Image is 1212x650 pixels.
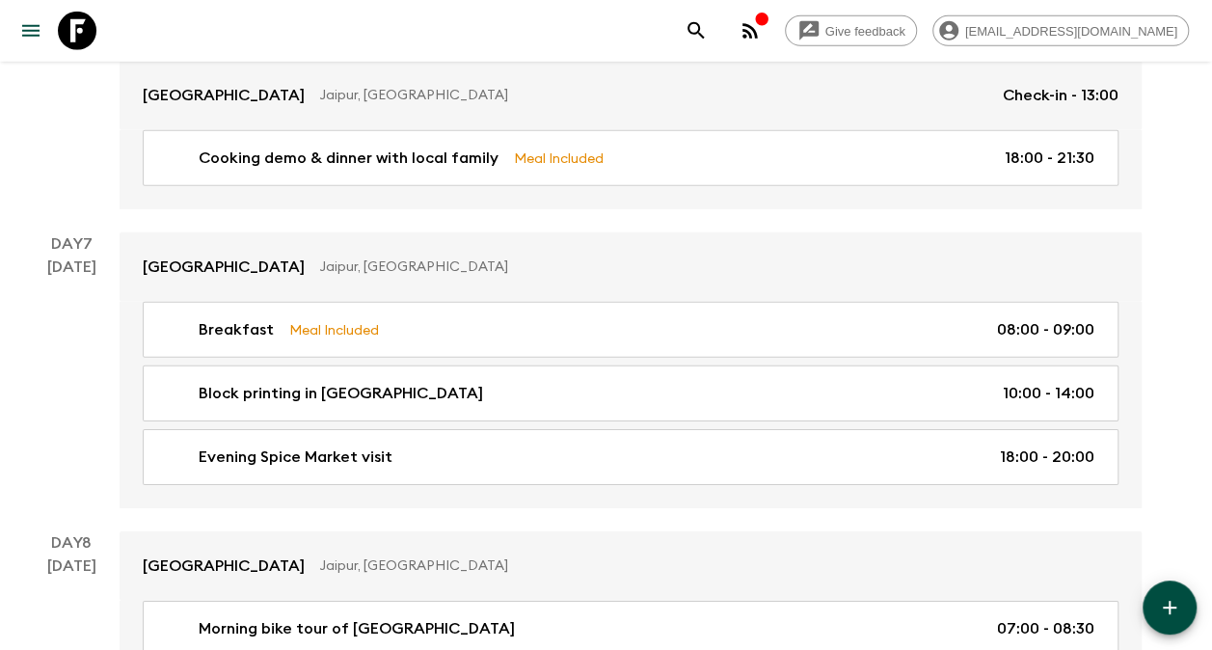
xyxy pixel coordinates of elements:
[955,24,1188,39] span: [EMAIL_ADDRESS][DOMAIN_NAME]
[1003,84,1118,107] p: Check-in - 13:00
[143,256,305,279] p: [GEOGRAPHIC_DATA]
[289,319,379,340] p: Meal Included
[47,256,96,508] div: [DATE]
[997,318,1094,341] p: 08:00 - 09:00
[815,24,916,39] span: Give feedback
[1003,382,1094,405] p: 10:00 - 14:00
[514,148,604,169] p: Meal Included
[320,86,987,105] p: Jaipur, [GEOGRAPHIC_DATA]
[199,318,274,341] p: Breakfast
[320,257,1103,277] p: Jaipur, [GEOGRAPHIC_DATA]
[120,531,1142,601] a: [GEOGRAPHIC_DATA]Jaipur, [GEOGRAPHIC_DATA]
[143,84,305,107] p: [GEOGRAPHIC_DATA]
[143,366,1118,421] a: Block printing in [GEOGRAPHIC_DATA]10:00 - 14:00
[997,617,1094,640] p: 07:00 - 08:30
[12,12,50,50] button: menu
[199,147,498,170] p: Cooking demo & dinner with local family
[199,382,483,405] p: Block printing in [GEOGRAPHIC_DATA]
[143,302,1118,358] a: BreakfastMeal Included08:00 - 09:00
[1000,446,1094,469] p: 18:00 - 20:00
[23,232,120,256] p: Day 7
[320,556,1103,576] p: Jaipur, [GEOGRAPHIC_DATA]
[120,232,1142,302] a: [GEOGRAPHIC_DATA]Jaipur, [GEOGRAPHIC_DATA]
[143,429,1118,485] a: Evening Spice Market visit18:00 - 20:00
[143,555,305,578] p: [GEOGRAPHIC_DATA]
[1005,147,1094,170] p: 18:00 - 21:30
[143,130,1118,186] a: Cooking demo & dinner with local familyMeal Included18:00 - 21:30
[199,617,515,640] p: Morning bike tour of [GEOGRAPHIC_DATA]
[932,15,1189,46] div: [EMAIL_ADDRESS][DOMAIN_NAME]
[199,446,392,469] p: Evening Spice Market visit
[23,531,120,555] p: Day 8
[120,61,1142,130] a: [GEOGRAPHIC_DATA]Jaipur, [GEOGRAPHIC_DATA]Check-in - 13:00
[785,15,917,46] a: Give feedback
[677,12,715,50] button: search adventures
